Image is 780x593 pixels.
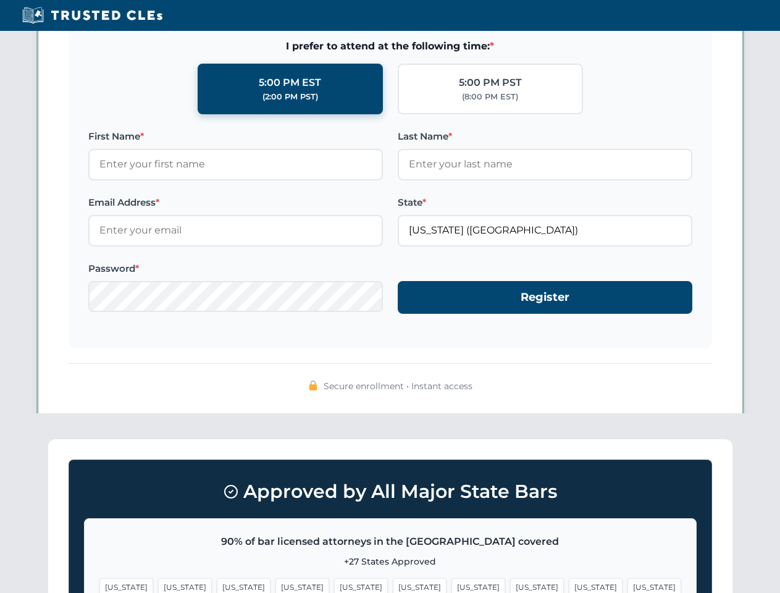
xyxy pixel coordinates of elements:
[88,149,383,180] input: Enter your first name
[262,91,318,103] div: (2:00 PM PST)
[99,534,681,550] p: 90% of bar licensed attorneys in the [GEOGRAPHIC_DATA] covered
[462,91,518,103] div: (8:00 PM EST)
[398,281,692,314] button: Register
[99,555,681,568] p: +27 States Approved
[259,75,321,91] div: 5:00 PM EST
[88,38,692,54] span: I prefer to attend at the following time:
[88,215,383,246] input: Enter your email
[324,379,472,393] span: Secure enrollment • Instant access
[19,6,166,25] img: Trusted CLEs
[88,129,383,144] label: First Name
[308,381,318,390] img: 🔒
[88,261,383,276] label: Password
[398,129,692,144] label: Last Name
[84,475,697,508] h3: Approved by All Major State Bars
[88,195,383,210] label: Email Address
[459,75,522,91] div: 5:00 PM PST
[398,149,692,180] input: Enter your last name
[398,195,692,210] label: State
[398,215,692,246] input: Florida (FL)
